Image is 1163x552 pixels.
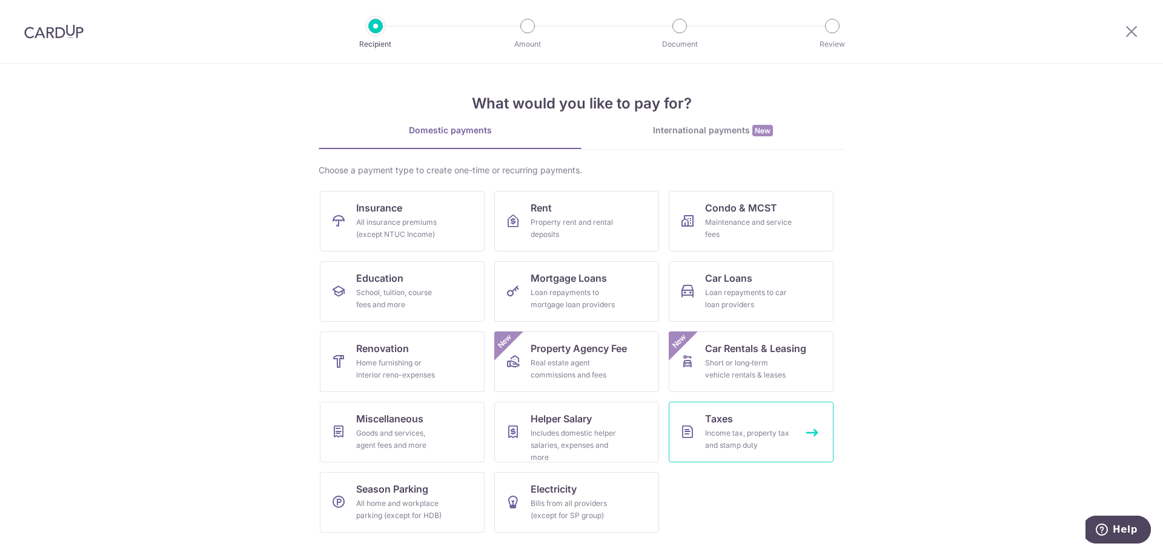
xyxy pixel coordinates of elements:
[320,261,485,322] a: EducationSchool, tuition, course fees and more
[705,341,806,356] span: Car Rentals & Leasing
[319,93,844,115] h4: What would you like to pay for?
[669,331,689,351] span: New
[494,261,659,322] a: Mortgage LoansLoan repayments to mortgage loan providers
[483,38,572,50] p: Amount
[356,497,443,522] div: All home and workplace parking (except for HDB)
[356,357,443,381] div: Home furnishing or interior reno-expenses
[531,357,618,381] div: Real estate agent commissions and fees
[320,191,485,251] a: InsuranceAll insurance premiums (except NTUC Income)
[494,402,659,462] a: Helper SalaryIncludes domestic helper salaries, expenses and more
[494,191,659,251] a: RentProperty rent and rental deposits
[331,38,420,50] p: Recipient
[705,216,792,241] div: Maintenance and service fees
[581,124,844,137] div: International payments
[356,341,409,356] span: Renovation
[752,125,773,136] span: New
[531,341,627,356] span: Property Agency Fee
[27,8,52,19] span: Help
[531,427,618,464] div: Includes domestic helper salaries, expenses and more
[319,164,844,176] div: Choose a payment type to create one-time or recurring payments.
[356,271,403,285] span: Education
[356,201,402,215] span: Insurance
[356,287,443,311] div: School, tuition, course fees and more
[705,201,777,215] span: Condo & MCST
[495,331,515,351] span: New
[635,38,724,50] p: Document
[531,497,618,522] div: Bills from all providers (except for SP group)
[1085,516,1151,546] iframe: Opens a widget where you can find more information
[356,216,443,241] div: All insurance premiums (except NTUC Income)
[319,124,581,136] div: Domestic payments
[531,201,552,215] span: Rent
[531,271,607,285] span: Mortgage Loans
[669,261,833,322] a: Car LoansLoan repayments to car loan providers
[669,402,833,462] a: TaxesIncome tax, property tax and stamp duty
[531,411,592,426] span: Helper Salary
[787,38,877,50] p: Review
[356,411,423,426] span: Miscellaneous
[531,287,618,311] div: Loan repayments to mortgage loan providers
[494,331,659,392] a: Property Agency FeeReal estate agent commissions and feesNew
[320,402,485,462] a: MiscellaneousGoods and services, agent fees and more
[705,271,752,285] span: Car Loans
[669,191,833,251] a: Condo & MCSTMaintenance and service fees
[356,427,443,451] div: Goods and services, agent fees and more
[320,331,485,392] a: RenovationHome furnishing or interior reno-expenses
[356,482,428,496] span: Season Parking
[24,24,84,39] img: CardUp
[531,482,577,496] span: Electricity
[705,427,792,451] div: Income tax, property tax and stamp duty
[531,216,618,241] div: Property rent and rental deposits
[494,472,659,533] a: ElectricityBills from all providers (except for SP group)
[320,472,485,533] a: Season ParkingAll home and workplace parking (except for HDB)
[705,287,792,311] div: Loan repayments to car loan providers
[705,357,792,381] div: Short or long‑term vehicle rentals & leases
[705,411,733,426] span: Taxes
[669,331,833,392] a: Car Rentals & LeasingShort or long‑term vehicle rentals & leasesNew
